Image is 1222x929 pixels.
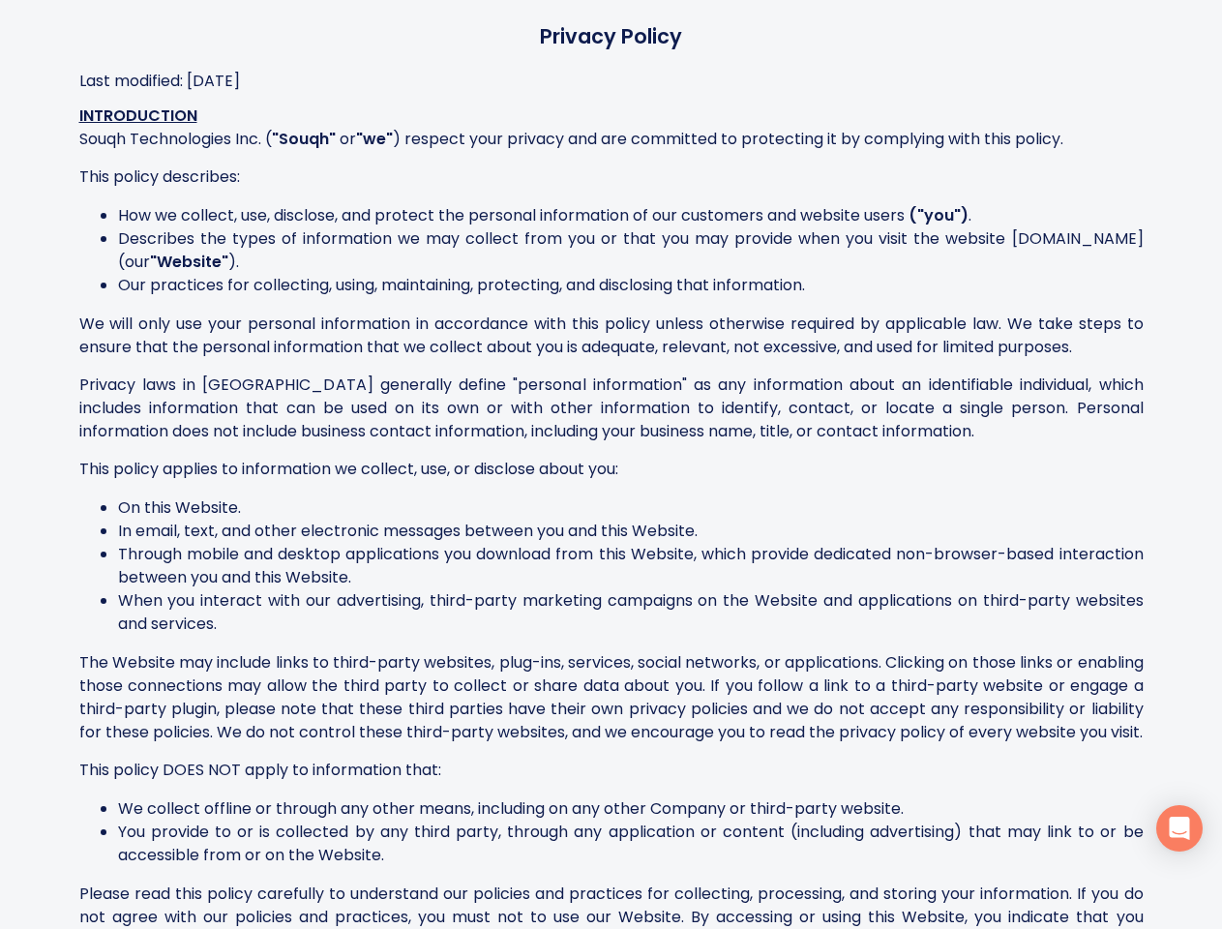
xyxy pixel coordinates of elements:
div: Privacy laws in [GEOGRAPHIC_DATA] generally define "personal information" as any information abou... [79,374,1144,443]
div: We will only use your personal information in accordance with this policy unless otherwise requir... [79,313,1144,359]
li: You provide to or is collected by any third party, through any application or content (including ... [118,821,1144,867]
li: Our practices for collecting, using, maintaining, protecting, and disclosing that information. [118,274,1144,297]
li: Describes the types of information we may collect from you or that you may provide when you visit... [118,227,1144,274]
u: INTRODUCTION [79,105,197,127]
div: Open Intercom Messenger [1156,805,1203,852]
li: How we collect, use, disclose, and protect the personal information of our customers and website ... [118,204,1144,227]
p: Last modified: [DATE] [79,70,1144,93]
div: The Website may include links to third-party websites, plug-ins, services, social networks, or ap... [79,651,1144,744]
li: Through mobile and desktop applications you download from this Website, which provide dedicated n... [118,543,1144,589]
div: This policy applies to information we collect, use, or disclose about you: [79,458,1144,481]
li: When you interact with our advertising, third-party marketing campaigns on the Website and applic... [118,589,1144,636]
span: "Souqh" [272,128,336,150]
li: In email, text, and other electronic messages between you and this Website. [118,520,1144,543]
p: Souqh Technologies Inc. ( or ) respect your privacy and are committed to protecting it by complyi... [79,128,1144,151]
span: "we" [356,128,393,150]
div: This policy DOES NOT apply to information that: [79,759,1144,782]
span: "Website" [150,251,228,273]
li: We collect offline or through any other means, including on any other Company or third-party webs... [118,797,1144,821]
p: This policy describes: [79,165,1144,189]
li: On this Website. [118,496,1144,520]
span: ("you") [909,204,969,226]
